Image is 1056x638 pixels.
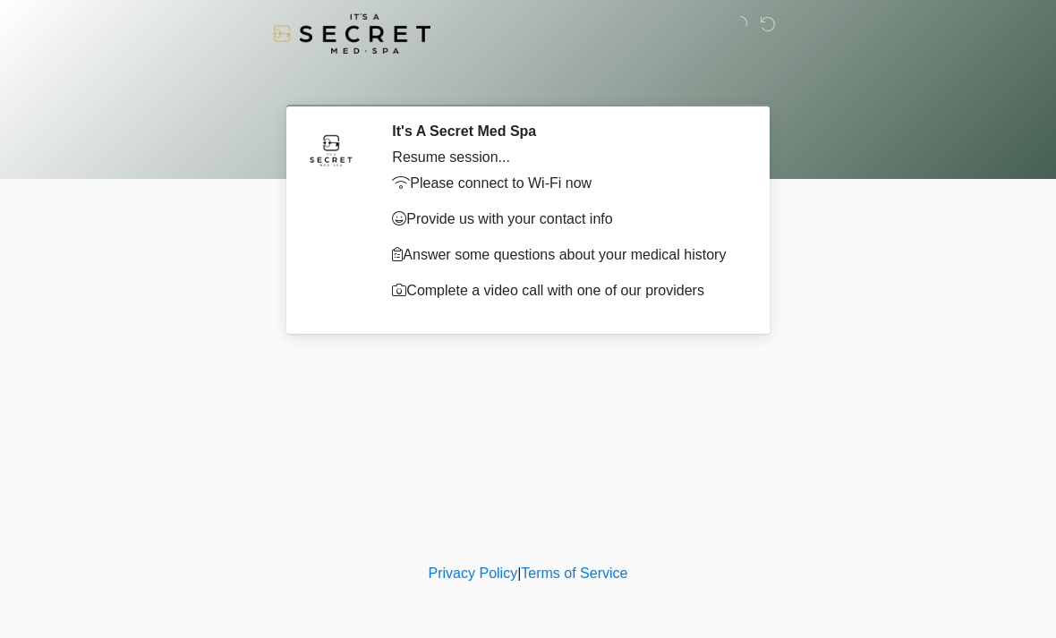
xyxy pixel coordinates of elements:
[392,123,738,140] h2: It's A Secret Med Spa
[429,566,518,581] a: Privacy Policy
[392,208,738,230] p: Provide us with your contact info
[273,13,430,54] img: It's A Secret Med Spa Logo
[277,64,779,98] h1: ‎ ‎
[304,123,358,176] img: Agent Avatar
[392,173,738,194] p: Please connect to Wi-Fi now
[521,566,627,581] a: Terms of Service
[517,566,521,581] a: |
[392,280,738,302] p: Complete a video call with one of our providers
[392,147,738,168] div: Resume session...
[392,244,738,266] p: Answer some questions about your medical history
